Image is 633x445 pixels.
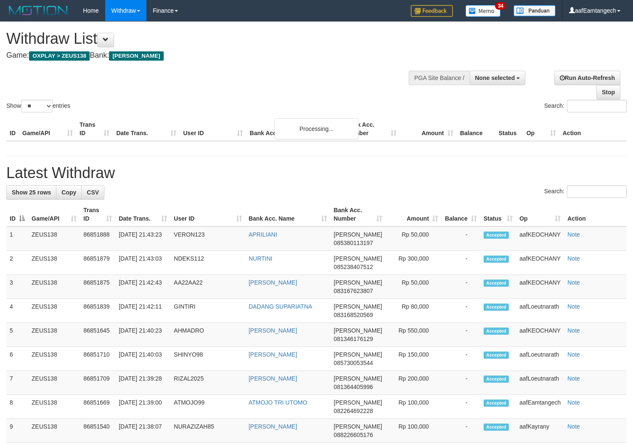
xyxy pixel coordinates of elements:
[274,118,359,139] div: Processing...
[21,100,53,112] select: Showentries
[386,323,442,347] td: Rp 550,000
[249,231,277,238] a: APRILIANI
[386,299,442,323] td: Rp 80,000
[115,299,170,323] td: [DATE] 21:42:11
[334,408,373,414] span: Copy 082264692228 to clipboard
[6,323,28,347] td: 5
[28,203,80,226] th: Game/API: activate to sort column ascending
[6,51,414,60] h4: Game: Bank:
[442,347,480,371] td: -
[115,347,170,371] td: [DATE] 21:40:03
[170,251,245,275] td: NDEKS112
[334,336,373,342] span: Copy 081346176129 to clipboard
[28,323,80,347] td: ZEUS138
[513,5,556,16] img: panduan.png
[245,203,330,226] th: Bank Acc. Name: activate to sort column ascending
[80,251,115,275] td: 86851879
[567,351,580,358] a: Note
[115,251,170,275] td: [DATE] 21:43:03
[334,375,382,382] span: [PERSON_NAME]
[249,399,307,406] a: ATMOJO TRI UTOMO
[411,5,453,17] img: Feedback.jpg
[334,327,382,334] span: [PERSON_NAME]
[76,117,113,141] th: Trans ID
[6,203,28,226] th: ID: activate to sort column descending
[334,423,382,430] span: [PERSON_NAME]
[567,185,627,198] input: Search:
[544,185,627,198] label: Search:
[567,327,580,334] a: Note
[6,100,70,112] label: Show entries
[28,275,80,299] td: ZEUS138
[516,371,564,395] td: aafLoeutnarath
[80,299,115,323] td: 86851839
[6,185,56,200] a: Show 25 rows
[170,299,245,323] td: GINTIRI
[180,117,246,141] th: User ID
[386,251,442,275] td: Rp 300,000
[442,395,480,419] td: -
[6,395,28,419] td: 8
[495,2,506,10] span: 34
[6,275,28,299] td: 3
[484,424,509,431] span: Accepted
[334,255,382,262] span: [PERSON_NAME]
[442,323,480,347] td: -
[170,419,245,443] td: NURAZIZAH85
[6,371,28,395] td: 7
[516,299,564,323] td: aafLoeutnarath
[516,203,564,226] th: Op: activate to sort column ascending
[170,203,245,226] th: User ID: activate to sort column ascending
[442,275,480,299] td: -
[516,347,564,371] td: aafLoeutnarath
[80,226,115,251] td: 86851888
[80,347,115,371] td: 86851710
[80,395,115,419] td: 86851669
[334,399,382,406] span: [PERSON_NAME]
[567,279,580,286] a: Note
[386,347,442,371] td: Rp 150,000
[442,251,480,275] td: -
[6,117,19,141] th: ID
[28,419,80,443] td: ZEUS138
[113,117,180,141] th: Date Trans.
[115,323,170,347] td: [DATE] 21:40:23
[480,203,516,226] th: Status: activate to sort column ascending
[6,30,414,47] h1: Withdraw List
[170,371,245,395] td: RIZAL2025
[386,419,442,443] td: Rp 100,000
[343,117,399,141] th: Bank Acc. Number
[457,117,495,141] th: Balance
[567,255,580,262] a: Note
[249,423,297,430] a: [PERSON_NAME]
[80,419,115,443] td: 86851540
[170,395,245,419] td: ATMOJO99
[334,303,382,310] span: [PERSON_NAME]
[170,275,245,299] td: AA22AA22
[559,117,627,141] th: Action
[249,351,297,358] a: [PERSON_NAME]
[61,189,76,196] span: Copy
[516,323,564,347] td: aafKEOCHANY
[249,375,297,382] a: [PERSON_NAME]
[484,352,509,359] span: Accepted
[6,299,28,323] td: 4
[442,371,480,395] td: -
[28,371,80,395] td: ZEUS138
[554,71,620,85] a: Run Auto-Refresh
[249,303,312,310] a: DADANG SUPARIATNA
[516,275,564,299] td: aafKEOCHANY
[28,347,80,371] td: ZEUS138
[442,299,480,323] td: -
[484,304,509,311] span: Accepted
[28,395,80,419] td: ZEUS138
[484,376,509,383] span: Accepted
[334,351,382,358] span: [PERSON_NAME]
[28,251,80,275] td: ZEUS138
[109,51,163,61] span: [PERSON_NAME]
[249,279,297,286] a: [PERSON_NAME]
[470,71,526,85] button: None selected
[386,226,442,251] td: Rp 50,000
[19,117,76,141] th: Game/API
[334,264,373,270] span: Copy 085238407512 to clipboard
